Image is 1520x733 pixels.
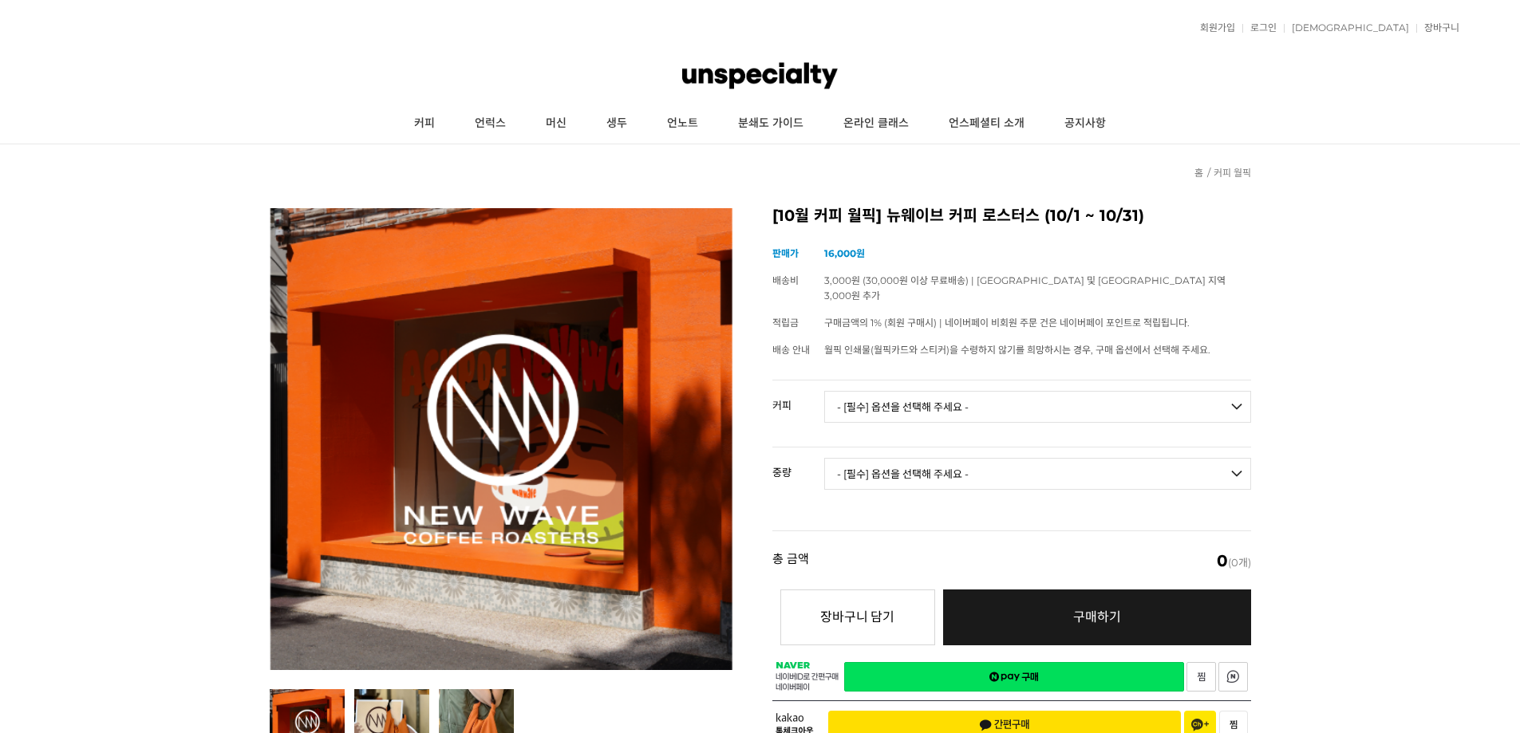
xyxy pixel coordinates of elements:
[1218,662,1248,692] a: 새창
[526,104,586,144] a: 머신
[455,104,526,144] a: 언럭스
[929,104,1044,144] a: 언스페셜티 소개
[1217,551,1228,570] em: 0
[682,52,837,100] img: 언스페셜티 몰
[979,719,1030,731] span: 간편구매
[1416,23,1459,33] a: 장바구니
[1194,167,1203,179] a: 홈
[772,274,799,286] span: 배송비
[270,208,732,670] img: [10월 커피 월픽] 뉴웨이브 커피 로스터스 (10/1 ~ 10/31)
[772,247,799,259] span: 판매가
[647,104,718,144] a: 언노트
[772,317,799,329] span: 적립금
[772,447,824,484] th: 중량
[772,344,810,356] span: 배송 안내
[1191,719,1209,731] span: 채널 추가
[772,208,1251,224] h2: [10월 커피 월픽] 뉴웨이브 커피 로스터스 (10/1 ~ 10/31)
[1073,609,1121,625] span: 구매하기
[772,553,809,569] strong: 총 금액
[844,662,1184,692] a: 새창
[394,104,455,144] a: 커피
[1186,662,1216,692] a: 새창
[1230,719,1238,731] span: 찜
[1214,167,1251,179] a: 커피 월픽
[1217,553,1251,569] span: (0개)
[943,589,1251,645] a: 구매하기
[718,104,823,144] a: 분쇄도 가이드
[824,274,1226,301] span: 3,000원 (30,000원 이상 무료배송) | [GEOGRAPHIC_DATA] 및 [GEOGRAPHIC_DATA] 지역 3,000원 추가
[772,380,824,417] th: 커피
[1192,23,1235,33] a: 회원가입
[824,344,1210,356] span: 월픽 인쇄물(월픽카드와 스티커)을 수령하지 않기를 희망하시는 경우, 구매 옵션에서 선택해 주세요.
[824,247,865,259] strong: 16,000원
[1284,23,1409,33] a: [DEMOGRAPHIC_DATA]
[1044,104,1126,144] a: 공지사항
[780,589,935,645] button: 장바구니 담기
[824,317,1190,329] span: 구매금액의 1% (회원 구매시) | 네이버페이 비회원 주문 건은 네이버페이 포인트로 적립됩니다.
[1242,23,1277,33] a: 로그인
[586,104,647,144] a: 생두
[823,104,929,144] a: 온라인 클래스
